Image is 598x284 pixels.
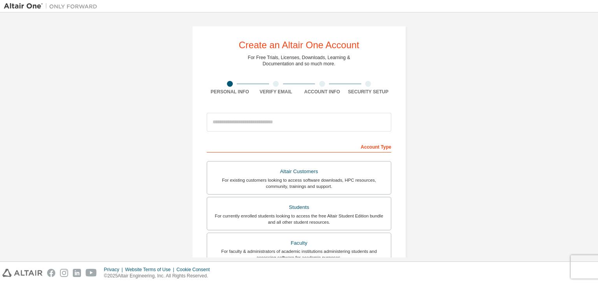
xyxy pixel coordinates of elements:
[4,2,101,10] img: Altair One
[86,269,97,277] img: youtube.svg
[212,177,386,189] div: For existing customers looking to access software downloads, HPC resources, community, trainings ...
[2,269,42,277] img: altair_logo.svg
[125,266,176,273] div: Website Terms of Use
[212,202,386,213] div: Students
[60,269,68,277] img: instagram.svg
[207,89,253,95] div: Personal Info
[212,213,386,225] div: For currently enrolled students looking to access the free Altair Student Edition bundle and all ...
[212,248,386,261] div: For faculty & administrators of academic institutions administering students and accessing softwa...
[212,166,386,177] div: Altair Customers
[299,89,345,95] div: Account Info
[253,89,299,95] div: Verify Email
[212,238,386,249] div: Faculty
[239,40,359,50] div: Create an Altair One Account
[207,140,391,153] div: Account Type
[176,266,214,273] div: Cookie Consent
[248,54,350,67] div: For Free Trials, Licenses, Downloads, Learning & Documentation and so much more.
[104,266,125,273] div: Privacy
[104,273,215,279] p: © 2025 Altair Engineering, Inc. All Rights Reserved.
[345,89,392,95] div: Security Setup
[47,269,55,277] img: facebook.svg
[73,269,81,277] img: linkedin.svg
